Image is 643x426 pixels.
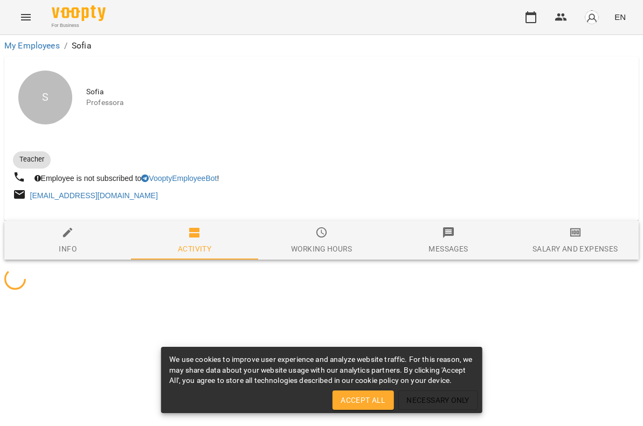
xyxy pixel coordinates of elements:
[32,171,222,186] div: Employee is not subscribed to !
[141,174,217,183] a: VooptyEmployeeBot
[72,39,92,52] p: Sofia
[291,242,352,255] div: Working hours
[4,40,60,51] a: My Employees
[59,242,77,255] div: Info
[13,4,39,30] button: Menu
[52,5,106,21] img: Voopty Logo
[86,87,630,97] span: Sofia
[18,71,72,124] div: S
[178,242,211,255] div: Activity
[64,39,67,52] li: /
[610,7,630,27] button: EN
[86,97,630,108] span: Professora
[428,242,468,255] div: Messages
[13,155,51,164] span: Teacher
[614,11,626,23] span: EN
[30,191,158,200] a: [EMAIL_ADDRESS][DOMAIN_NAME]
[4,39,639,52] nav: breadcrumb
[533,242,618,255] div: Salary and Expenses
[584,10,599,25] img: avatar_s.png
[52,22,106,29] span: For Business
